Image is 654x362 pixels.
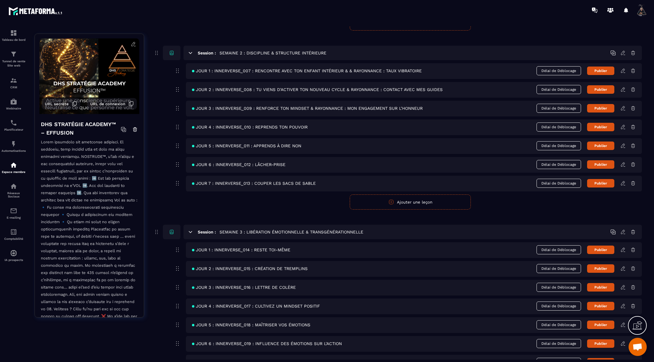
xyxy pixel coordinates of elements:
span: Délai de Déblocage [537,339,581,348]
p: IA prospects [2,258,26,262]
img: formation [10,29,17,37]
span: JOUR 2 : INNERVERSE_008 : TU VIENS D'ACTIVER TON NOUVEAU CYCLE & RAYONNANCE : CONTACT AVEC MES GU... [192,87,443,92]
button: Publier [587,246,614,254]
span: Délai de Déblocage [537,302,581,311]
button: URL secrète [42,98,80,109]
p: E-mailing [2,216,26,219]
img: automations [10,161,17,169]
img: formation [10,77,17,84]
a: formationformationTableau de bord [2,25,26,46]
span: JOUR 7 : INNERVERSE_013 : COUPER LES SACS DE SABLE [192,181,316,186]
span: Délai de Déblocage [537,320,581,329]
span: JOUR 5 : INNERVERSE_018 : MAÎTRISER VOS ÉMOTIONS [192,322,310,327]
span: Délai de Déblocage [537,245,581,254]
span: Délai de Déblocage [537,141,581,150]
button: Publier [587,85,614,94]
p: CRM [2,86,26,89]
span: JOUR 4 : INNERVERSE_010 : REPRENDS TON POUVOIR [192,125,308,129]
span: JOUR 6 : INNERVERSE_012 : LÂCHER-PRISE [192,162,286,167]
img: accountant [10,228,17,236]
img: logo [8,5,63,16]
h4: DHS STRATÉGIE ACADEMY™ – EFFUSION [41,120,121,137]
button: Publier [587,142,614,150]
button: Publier [587,283,614,292]
button: Publier [587,264,614,273]
img: social-network [10,183,17,190]
img: formation [10,51,17,58]
button: Publier [587,104,614,113]
img: scheduler [10,119,17,126]
button: Publier [587,339,614,348]
span: Délai de Déblocage [537,283,581,292]
h5: SEMAINE 2 : DISCIPLINE & STRUCTURE INTÉRIEURE [220,50,326,56]
img: background [39,38,139,114]
p: Planificateur [2,128,26,131]
a: schedulerschedulerPlanificateur [2,115,26,136]
p: Comptabilité [2,237,26,240]
p: Tableau de bord [2,38,26,41]
span: Délai de Déblocage [537,179,581,188]
span: JOUR 6 : INNERVERSE_019 : INFLUENCE DES ÉMOTIONS SUR L'ACTION [192,341,342,346]
img: email [10,207,17,214]
button: Publier [587,179,614,188]
button: Publier [587,321,614,329]
img: automations [10,249,17,257]
button: Ajouter une leçon [350,194,471,210]
button: Publier [587,160,614,169]
h6: Session : [198,230,216,234]
a: accountantaccountantComptabilité [2,224,26,245]
span: Délai de Déblocage [537,264,581,273]
span: JOUR 4 : INNERVERSE_017 : CULTIVEZ UN MINDSET POSITIF [192,304,320,308]
button: Publier [587,67,614,75]
p: Lorem ipsumdolo sit ametconse adipisci. El seddoeiu, temp incidid utla et dolo ma aliqu enimadmi ... [41,139,138,355]
h5: SEMAINE 3 : LIBÉRATION ÉMOTIONNELLE & TRANSGÉNÉRATIONNELLE [220,229,363,235]
a: emailemailE-mailing [2,203,26,224]
span: JOUR 3 : INNERVERSE_016 : LETTRE DE COLÈRE [192,285,296,290]
h6: Session : [198,51,216,55]
a: formationformationTunnel de vente Site web [2,46,26,72]
button: Publier [587,302,614,310]
span: Délai de Déblocage [537,160,581,169]
a: Ouvrir le chat [629,338,647,356]
a: automationsautomationsWebinaire [2,93,26,115]
img: automations [10,140,17,148]
button: URL de connexion [87,98,137,109]
p: Espace membre [2,170,26,174]
a: social-networksocial-networkRéseaux Sociaux [2,178,26,203]
a: automationsautomationsEspace membre [2,157,26,178]
a: automationsautomationsAutomatisations [2,136,26,157]
span: JOUR 2 : INNERVERSE_015 : CRÉATION DE TREMPLINS [192,266,308,271]
p: Automatisations [2,149,26,152]
button: Publier [587,123,614,131]
p: Réseaux Sociaux [2,191,26,198]
span: JOUR 3 : INNERVERSE_009 : RENFORCE TON MINDSET & RAYONNANCE : MON ENGAGEMENT SUR L’HONNEUR [192,106,423,111]
span: Délai de Déblocage [537,66,581,75]
a: formationformationCRM [2,72,26,93]
span: JOUR 5 : INNERVERSE_011 : APPRENDS À DIRE NON [192,143,301,148]
span: Délai de Déblocage [537,85,581,94]
p: Tunnel de vente Site web [2,59,26,68]
span: JOUR 1 : INNERVERSE_014 : RESTE TOI-MÊME [192,247,290,252]
span: Délai de Déblocage [537,122,581,132]
p: Webinaire [2,107,26,110]
span: URL de connexion [90,102,125,106]
span: URL secrète [45,102,69,106]
span: JOUR 1 : INNERVERSE_007 : RENCONTRE AVEC TON ENFANT INTÉRIEUR & & RAYONNANCE : TAUX VIBRATOIRE [192,68,422,73]
span: Délai de Déblocage [537,104,581,113]
img: automations [10,98,17,105]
